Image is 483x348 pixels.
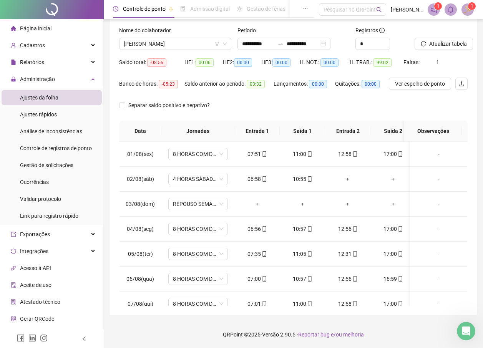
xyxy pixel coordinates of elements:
div: - [416,275,461,283]
span: sun [237,6,242,12]
span: 1 [436,59,439,65]
span: 00:00 [234,58,252,67]
span: mobile [306,226,312,232]
div: 07:35 [241,250,274,258]
span: 02/08(sáb) [127,176,154,182]
span: mobile [397,276,403,282]
iframe: Intercom live chat [457,322,475,340]
span: Administração [20,76,55,82]
div: HE 1: [184,58,223,67]
span: 1 [471,3,473,9]
div: 17:00 [377,250,410,258]
span: 1 [437,3,440,9]
span: info-circle [379,28,385,33]
div: H. TRAB.: [350,58,403,67]
span: 03/08(dom) [126,201,155,207]
button: Ver espelho de ponto [389,78,451,90]
div: Saldo anterior ao período: [184,80,274,88]
span: 05/08(ter) [128,251,153,257]
span: 06/08(qua) [126,276,154,282]
span: mobile [261,226,267,232]
div: Quitações: [335,80,389,88]
label: Nome do colaborador [119,26,176,35]
th: Data [119,121,161,142]
div: Lançamentos: [274,80,335,88]
span: Relatórios [20,59,44,65]
span: Ocorrências [20,179,49,185]
span: -05:23 [159,80,178,88]
span: api [11,265,16,271]
span: mobile [261,176,267,182]
div: + [331,175,364,183]
span: Atualizar tabela [429,40,467,48]
span: notification [430,6,437,13]
div: 16:59 [377,275,410,283]
span: 00:00 [320,58,339,67]
span: Gestão de férias [247,6,285,12]
div: - [416,200,461,208]
span: mobile [352,226,358,232]
span: 00:00 [309,80,327,88]
div: 12:31 [331,250,364,258]
span: 00:00 [272,58,290,67]
div: 07:01 [241,300,274,308]
span: sync [11,249,16,254]
span: Exportações [20,231,50,237]
span: 01/08(sex) [127,151,154,157]
div: + [286,200,319,208]
span: ellipsis [303,6,308,12]
span: mobile [261,276,267,282]
span: mobile [306,301,312,307]
span: mobile [261,251,267,257]
th: Saída 1 [280,121,325,142]
span: Ver espelho de ponto [395,80,445,88]
th: Entrada 1 [234,121,280,142]
span: audit [11,282,16,288]
span: 00:00 [362,80,380,88]
div: 17:00 [377,300,410,308]
span: mobile [306,251,312,257]
div: 17:00 [377,225,410,233]
div: - [416,225,461,233]
th: Jornadas [161,121,234,142]
span: 04/08(seg) [127,226,154,232]
span: mobile [397,226,403,232]
span: mobile [306,151,312,157]
span: clock-circle [113,6,118,12]
span: Atestado técnico [20,299,60,305]
span: Faltas: [403,59,421,65]
div: Saldo total: [119,58,184,67]
div: - [416,175,461,183]
span: home [11,26,16,31]
span: 8 HORAS COM DUAS HORAS DE INTERVALO [173,248,223,260]
div: 06:56 [241,225,274,233]
div: 11:00 [286,150,319,158]
div: Banco de horas: [119,80,184,88]
span: mobile [306,176,312,182]
button: Atualizar tabela [415,38,473,50]
span: facebook [17,334,25,342]
span: to [277,41,284,47]
div: 06:58 [241,175,274,183]
span: Controle de registros de ponto [20,145,92,151]
span: mobile [397,151,403,157]
span: ALLYNE EMMANUELI SANTOS DA SILVA [124,38,227,50]
th: Saída 2 [370,121,416,142]
span: user-add [11,43,16,48]
span: [PERSON_NAME] EIRELI [391,5,423,14]
span: mobile [352,276,358,282]
span: 03:32 [247,80,265,88]
span: 4 HORAS SÁBADO 1.1 [173,173,223,185]
span: Página inicial [20,25,51,31]
span: left [81,336,87,341]
span: Gestão de solicitações [20,162,73,168]
span: mobile [397,301,403,307]
div: 17:00 [377,150,410,158]
span: Observações [410,127,456,135]
sup: Atualize o seu contato no menu Meus Dados [468,2,476,10]
span: 00:06 [196,58,214,67]
span: mobile [306,276,312,282]
span: Link para registro rápido [20,213,78,219]
span: Acesso à API [20,265,51,271]
span: Ajustes da folha [20,94,58,101]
